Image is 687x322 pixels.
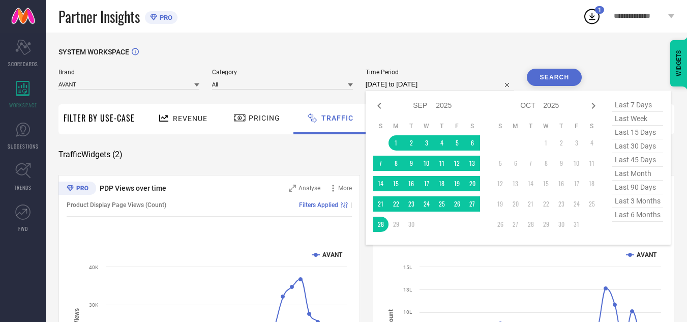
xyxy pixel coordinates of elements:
[508,156,523,171] td: Mon Oct 06 2025
[539,217,554,232] td: Wed Oct 29 2025
[249,114,280,122] span: Pricing
[419,176,434,191] td: Wed Sep 17 2025
[637,251,657,258] text: AVANT
[493,196,508,212] td: Sun Oct 19 2025
[14,184,32,191] span: TRENDS
[584,135,600,151] td: Sat Oct 04 2025
[569,156,584,171] td: Fri Oct 10 2025
[389,217,404,232] td: Mon Sep 29 2025
[493,217,508,232] td: Sun Oct 26 2025
[157,14,172,21] span: PRO
[58,69,199,76] span: Brand
[523,156,539,171] td: Tue Oct 07 2025
[612,126,663,139] span: last 15 days
[389,196,404,212] td: Mon Sep 22 2025
[584,196,600,212] td: Sat Oct 25 2025
[100,184,166,192] span: PDP Views over time
[373,217,389,232] td: Sun Sep 28 2025
[554,135,569,151] td: Thu Oct 02 2025
[89,265,99,270] text: 40K
[8,60,38,68] span: SCORECARDS
[508,122,523,130] th: Monday
[583,7,601,25] div: Open download list
[539,135,554,151] td: Wed Oct 01 2025
[523,176,539,191] td: Tue Oct 14 2025
[612,194,663,208] span: last 3 months
[419,156,434,171] td: Wed Sep 10 2025
[67,201,166,209] span: Product Display Page Views (Count)
[389,135,404,151] td: Mon Sep 01 2025
[58,150,123,160] span: Traffic Widgets ( 2 )
[450,122,465,130] th: Friday
[569,196,584,212] td: Fri Oct 24 2025
[434,196,450,212] td: Thu Sep 25 2025
[338,185,352,192] span: More
[404,135,419,151] td: Tue Sep 02 2025
[64,112,135,124] span: Filter By Use-Case
[584,122,600,130] th: Saturday
[321,114,353,122] span: Traffic
[508,217,523,232] td: Mon Oct 27 2025
[493,156,508,171] td: Sun Oct 05 2025
[419,122,434,130] th: Wednesday
[523,196,539,212] td: Tue Oct 21 2025
[9,101,37,109] span: WORKSPACE
[450,176,465,191] td: Fri Sep 19 2025
[465,156,480,171] td: Sat Sep 13 2025
[18,225,28,232] span: FWD
[350,201,352,209] span: |
[554,122,569,130] th: Thursday
[465,122,480,130] th: Saturday
[373,176,389,191] td: Sun Sep 14 2025
[373,100,385,112] div: Previous month
[554,176,569,191] td: Thu Oct 16 2025
[373,122,389,130] th: Sunday
[612,167,663,181] span: last month
[493,122,508,130] th: Sunday
[539,176,554,191] td: Wed Oct 15 2025
[508,176,523,191] td: Mon Oct 13 2025
[419,135,434,151] td: Wed Sep 03 2025
[587,100,600,112] div: Next month
[508,196,523,212] td: Mon Oct 20 2025
[403,265,412,270] text: 15L
[373,196,389,212] td: Sun Sep 21 2025
[554,217,569,232] td: Thu Oct 30 2025
[539,156,554,171] td: Wed Oct 08 2025
[404,176,419,191] td: Tue Sep 16 2025
[173,114,207,123] span: Revenue
[450,196,465,212] td: Fri Sep 26 2025
[523,217,539,232] td: Tue Oct 28 2025
[539,122,554,130] th: Wednesday
[289,185,296,192] svg: Zoom
[366,78,515,91] input: Select time period
[612,139,663,153] span: last 30 days
[212,69,353,76] span: Category
[404,122,419,130] th: Tuesday
[584,156,600,171] td: Sat Oct 11 2025
[389,156,404,171] td: Mon Sep 08 2025
[493,176,508,191] td: Sun Oct 12 2025
[612,98,663,112] span: last 7 days
[419,196,434,212] td: Wed Sep 24 2025
[58,182,96,197] div: Premium
[434,156,450,171] td: Thu Sep 11 2025
[298,185,320,192] span: Analyse
[598,7,601,13] span: 1
[404,217,419,232] td: Tue Sep 30 2025
[434,122,450,130] th: Thursday
[569,176,584,191] td: Fri Oct 17 2025
[612,153,663,167] span: last 45 days
[523,122,539,130] th: Tuesday
[612,112,663,126] span: last week
[527,69,582,86] button: Search
[554,156,569,171] td: Thu Oct 09 2025
[465,176,480,191] td: Sat Sep 20 2025
[569,135,584,151] td: Fri Oct 03 2025
[389,176,404,191] td: Mon Sep 15 2025
[58,48,129,56] span: SYSTEM WORKSPACE
[554,196,569,212] td: Thu Oct 23 2025
[450,156,465,171] td: Fri Sep 12 2025
[389,122,404,130] th: Monday
[584,176,600,191] td: Sat Oct 18 2025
